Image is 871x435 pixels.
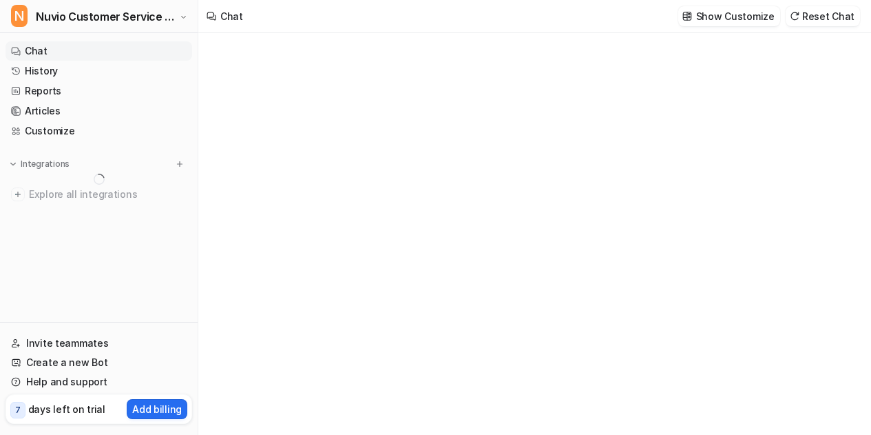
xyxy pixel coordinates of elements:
[36,7,176,26] span: Nuvio Customer Service Expert Bot
[790,11,799,21] img: reset
[175,159,185,169] img: menu_add.svg
[6,61,192,81] a: History
[220,9,243,23] div: Chat
[127,399,187,419] button: Add billing
[29,183,187,205] span: Explore all integrations
[678,6,780,26] button: Show Customize
[6,101,192,121] a: Articles
[6,41,192,61] a: Chat
[682,11,692,21] img: customize
[6,334,192,353] a: Invite teammates
[786,6,860,26] button: Reset Chat
[6,185,192,204] a: Explore all integrations
[21,159,70,170] p: Integrations
[8,159,18,169] img: expand menu
[28,402,105,416] p: days left on trial
[11,188,25,201] img: explore all integrations
[6,81,192,101] a: Reports
[15,404,21,416] p: 7
[6,157,74,171] button: Integrations
[6,372,192,392] a: Help and support
[696,9,775,23] p: Show Customize
[6,353,192,372] a: Create a new Bot
[11,5,28,27] span: N
[6,121,192,141] a: Customize
[132,402,182,416] p: Add billing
